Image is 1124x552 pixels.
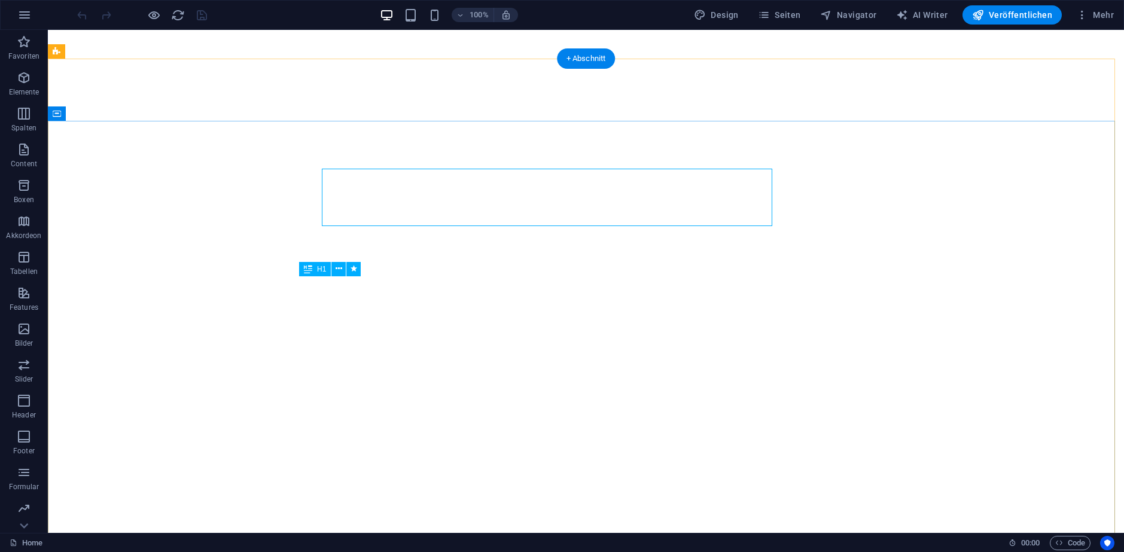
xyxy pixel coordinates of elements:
button: reload [170,8,185,22]
span: Code [1055,536,1085,550]
button: Klicke hier, um den Vorschau-Modus zu verlassen [147,8,161,22]
p: Boxen [14,195,34,205]
p: Favoriten [8,51,39,61]
span: 00 00 [1021,536,1040,550]
button: AI Writer [891,5,953,25]
span: : [1029,538,1031,547]
div: + Abschnitt [557,48,616,69]
i: Bei Größenänderung Zoomstufe automatisch an das gewählte Gerät anpassen. [501,10,511,20]
button: Design [689,5,744,25]
div: Design (Strg+Alt+Y) [689,5,744,25]
h6: Session-Zeit [1009,536,1040,550]
p: Footer [13,446,35,456]
p: Slider [15,374,33,384]
p: Tabellen [10,267,38,276]
button: Code [1050,536,1091,550]
span: H1 [317,266,326,273]
span: Veröffentlichen [972,9,1052,21]
span: AI Writer [896,9,948,21]
p: Header [12,410,36,420]
p: Content [11,159,37,169]
p: Marketing [7,518,40,527]
p: Features [10,303,38,312]
button: 100% [452,8,494,22]
a: Klick, um Auswahl aufzuheben. Doppelklick öffnet Seitenverwaltung [10,536,42,550]
p: Elemente [9,87,39,97]
p: Bilder [15,338,33,348]
span: Mehr [1076,9,1114,21]
span: Navigator [820,9,877,21]
button: Seiten [753,5,806,25]
p: Spalten [11,123,36,133]
p: Formular [9,482,39,492]
i: Seite neu laden [171,8,185,22]
span: Design [694,9,739,21]
button: Veröffentlichen [962,5,1062,25]
p: Akkordeon [6,231,41,240]
button: Usercentrics [1100,536,1114,550]
button: Mehr [1071,5,1119,25]
h6: 100% [470,8,489,22]
span: Seiten [758,9,801,21]
button: Navigator [815,5,882,25]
